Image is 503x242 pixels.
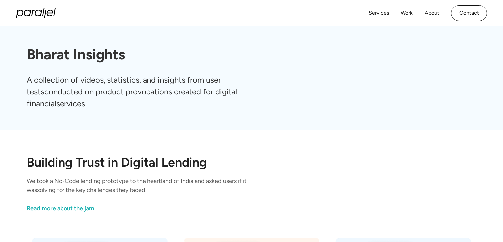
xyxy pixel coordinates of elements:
a: About [425,8,439,18]
p: A collection of videos, statistics, and insights from user testsconducted on product provocations... [27,74,263,110]
a: Services [369,8,389,18]
h1: Bharat Insights [27,46,477,63]
a: link [27,204,274,213]
p: We took a No-Code lending prototype to the heartland of India and asked users if it wassolving fo... [27,177,274,195]
h2: Building Trust in Digital Lending [27,156,477,169]
a: Contact [451,5,487,21]
a: home [16,8,56,18]
a: Work [401,8,413,18]
div: Read more about the jam [27,204,94,213]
